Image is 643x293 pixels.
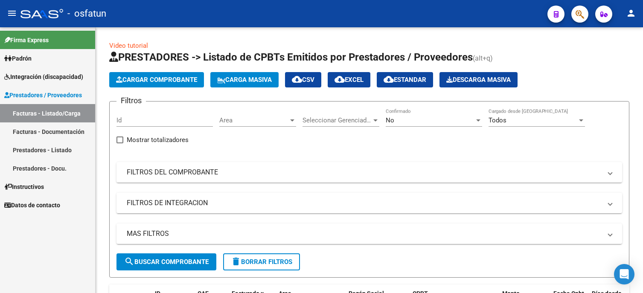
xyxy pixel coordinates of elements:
[303,116,372,124] span: Seleccionar Gerenciador
[4,200,60,210] span: Datos de contacto
[446,76,511,84] span: Descarga Masiva
[285,72,321,87] button: CSV
[4,182,44,191] span: Instructivos
[116,76,197,84] span: Cargar Comprobante
[109,72,204,87] button: Cargar Comprobante
[116,223,622,244] mat-expansion-panel-header: MAS FILTROS
[489,116,506,124] span: Todos
[231,256,241,267] mat-icon: delete
[109,51,473,63] span: PRESTADORES -> Listado de CPBTs Emitidos por Prestadores / Proveedores
[7,8,17,18] mat-icon: menu
[292,74,302,84] mat-icon: cloud_download
[377,72,433,87] button: Estandar
[124,258,209,266] span: Buscar Comprobante
[127,229,602,238] mat-panel-title: MAS FILTROS
[335,74,345,84] mat-icon: cloud_download
[292,76,314,84] span: CSV
[210,72,279,87] button: Carga Masiva
[439,72,518,87] button: Descarga Masiva
[386,116,394,124] span: No
[4,35,49,45] span: Firma Express
[116,162,622,183] mat-expansion-panel-header: FILTROS DEL COMPROBANTE
[4,54,32,63] span: Padrón
[116,95,146,107] h3: Filtros
[439,72,518,87] app-download-masive: Descarga masiva de comprobantes (adjuntos)
[116,253,216,270] button: Buscar Comprobante
[67,4,106,23] span: - osfatun
[231,258,292,266] span: Borrar Filtros
[127,198,602,208] mat-panel-title: FILTROS DE INTEGRACION
[614,264,634,284] div: Open Intercom Messenger
[626,8,636,18] mat-icon: person
[217,76,272,84] span: Carga Masiva
[219,116,288,124] span: Area
[116,193,622,213] mat-expansion-panel-header: FILTROS DE INTEGRACION
[127,168,602,177] mat-panel-title: FILTROS DEL COMPROBANTE
[335,76,364,84] span: EXCEL
[384,76,426,84] span: Estandar
[127,135,189,145] span: Mostrar totalizadores
[223,253,300,270] button: Borrar Filtros
[384,74,394,84] mat-icon: cloud_download
[124,256,134,267] mat-icon: search
[4,90,82,100] span: Prestadores / Proveedores
[328,72,370,87] button: EXCEL
[109,42,148,49] a: Video tutorial
[4,72,83,81] span: Integración (discapacidad)
[473,54,493,62] span: (alt+q)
